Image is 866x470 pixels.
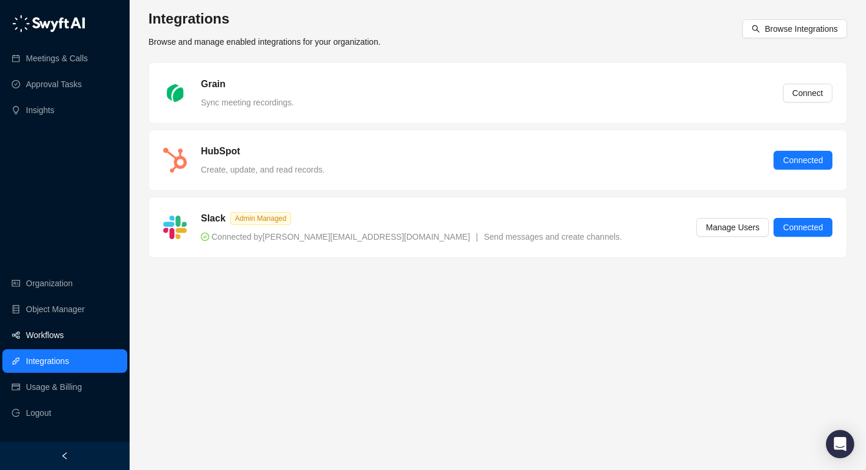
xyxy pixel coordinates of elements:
h5: Slack [201,211,226,226]
span: Browse Integrations [765,22,838,35]
a: Insights [26,98,54,122]
span: | [476,232,478,241]
span: Logout [26,401,51,425]
a: Workflows [26,323,64,347]
button: Connect [783,84,832,102]
span: Connected [783,221,823,234]
img: grain-rgTwWAhv.png [163,81,187,105]
h3: Integrations [148,9,381,28]
a: Approval Tasks [26,72,82,96]
button: Connected [774,151,832,170]
h5: HubSpot [201,144,240,158]
button: Browse Integrations [742,19,847,38]
a: Integrations [26,349,69,373]
h5: Grain [201,77,226,91]
span: check-circle [201,233,209,241]
a: Meetings & Calls [26,47,88,70]
img: slack-Cn3INd-T.png [163,216,187,239]
span: Browse and manage enabled integrations for your organization. [148,37,381,47]
span: Connect [792,87,823,100]
span: left [61,452,69,460]
span: Connected by [PERSON_NAME][EMAIL_ADDRESS][DOMAIN_NAME] [201,232,470,241]
span: Send messages and create channels. [484,232,622,241]
div: Open Intercom Messenger [826,430,854,458]
a: Object Manager [26,297,85,321]
span: Create, update, and read records. [201,165,325,174]
button: Connected [774,218,832,237]
span: Connected [783,154,823,167]
a: Usage & Billing [26,375,82,399]
span: Admin Managed [230,212,291,225]
img: hubspot-DkpyWjJb.png [163,148,187,173]
a: Organization [26,272,72,295]
img: logo-05li4sbe.png [12,15,85,32]
span: logout [12,409,20,417]
span: Sync meeting recordings. [201,98,294,107]
span: search [752,25,760,33]
span: Manage Users [706,221,759,234]
button: Manage Users [696,218,769,237]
